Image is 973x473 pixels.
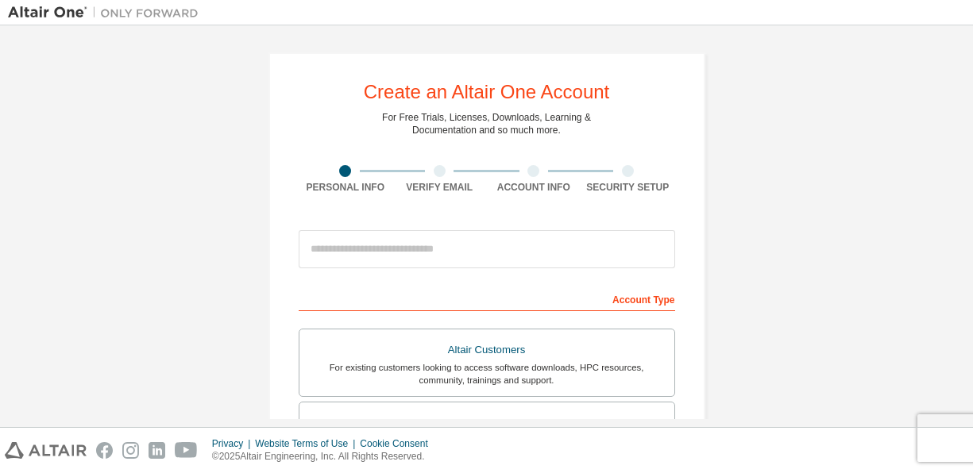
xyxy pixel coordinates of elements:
[175,442,198,459] img: youtube.svg
[360,437,437,450] div: Cookie Consent
[8,5,207,21] img: Altair One
[299,286,675,311] div: Account Type
[255,437,360,450] div: Website Terms of Use
[122,442,139,459] img: instagram.svg
[5,442,87,459] img: altair_logo.svg
[487,181,581,194] div: Account Info
[382,111,591,137] div: For Free Trials, Licenses, Downloads, Learning & Documentation and so much more.
[299,181,393,194] div: Personal Info
[581,181,675,194] div: Security Setup
[309,339,665,361] div: Altair Customers
[309,361,665,386] div: For existing customers looking to access software downloads, HPC resources, community, trainings ...
[364,83,610,102] div: Create an Altair One Account
[212,450,438,463] p: © 2025 Altair Engineering, Inc. All Rights Reserved.
[392,181,487,194] div: Verify Email
[212,437,255,450] div: Privacy
[309,412,665,434] div: Students
[149,442,165,459] img: linkedin.svg
[96,442,113,459] img: facebook.svg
